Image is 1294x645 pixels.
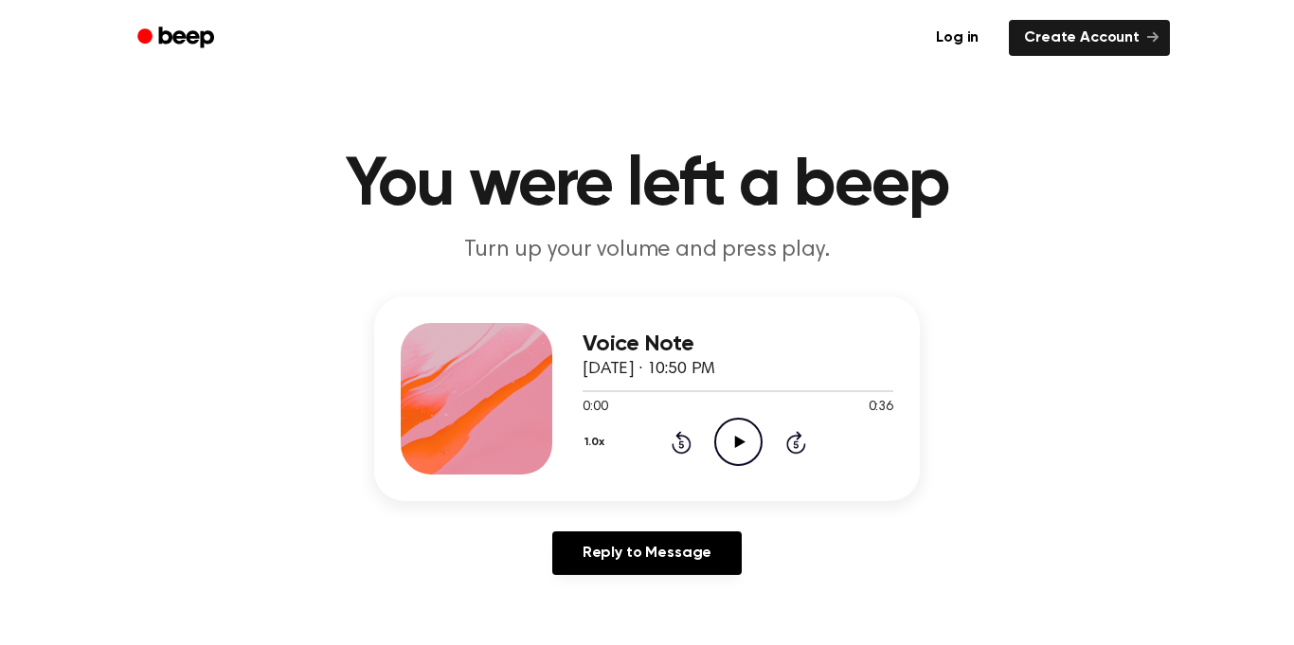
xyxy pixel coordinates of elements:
span: 0:36 [869,398,893,418]
a: Reply to Message [552,531,742,575]
button: 1.0x [583,426,611,458]
span: [DATE] · 10:50 PM [583,361,715,378]
h1: You were left a beep [162,152,1132,220]
h3: Voice Note [583,331,893,357]
a: Beep [124,20,231,57]
a: Create Account [1009,20,1170,56]
p: Turn up your volume and press play. [283,235,1011,266]
a: Log in [917,16,997,60]
span: 0:00 [583,398,607,418]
